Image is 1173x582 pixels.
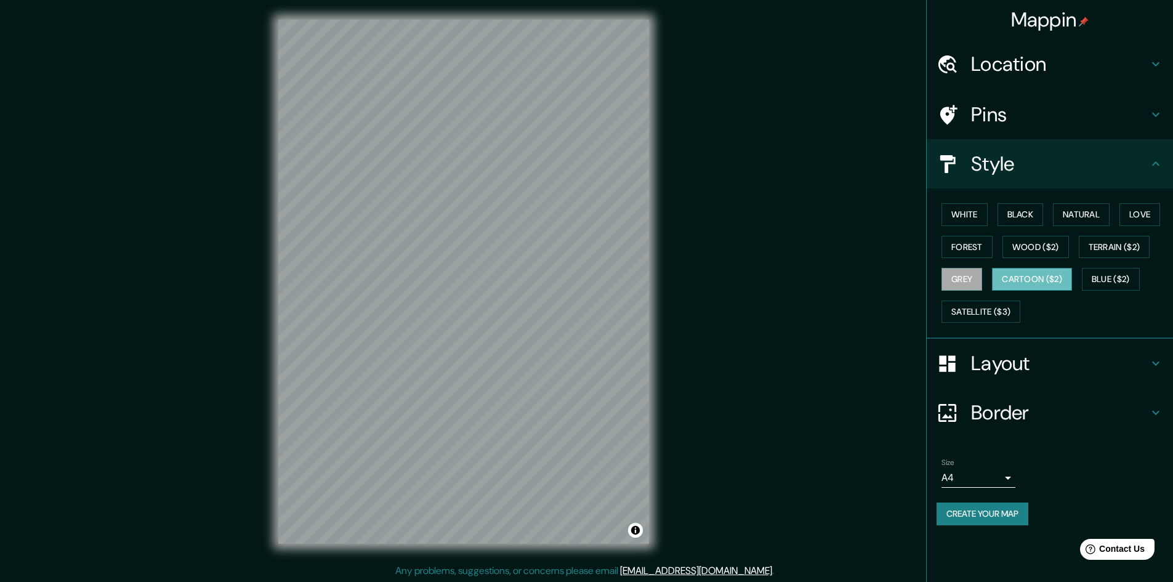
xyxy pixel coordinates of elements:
[971,52,1148,76] h4: Location
[1002,236,1069,259] button: Wood ($2)
[941,301,1020,323] button: Satellite ($3)
[395,564,774,578] p: Any problems, suggestions, or concerns please email .
[927,139,1173,188] div: Style
[1079,236,1150,259] button: Terrain ($2)
[927,90,1173,139] div: Pins
[992,268,1072,291] button: Cartoon ($2)
[620,564,772,577] a: [EMAIL_ADDRESS][DOMAIN_NAME]
[927,388,1173,437] div: Border
[971,351,1148,376] h4: Layout
[941,468,1015,488] div: A4
[1053,203,1110,226] button: Natural
[278,20,649,544] canvas: Map
[774,564,776,578] div: .
[1063,534,1159,568] iframe: Help widget launcher
[998,203,1044,226] button: Black
[941,268,982,291] button: Grey
[941,203,988,226] button: White
[1079,17,1089,26] img: pin-icon.png
[927,339,1173,388] div: Layout
[927,39,1173,89] div: Location
[971,102,1148,127] h4: Pins
[776,564,778,578] div: .
[937,503,1028,525] button: Create your map
[1082,268,1140,291] button: Blue ($2)
[941,236,993,259] button: Forest
[971,400,1148,425] h4: Border
[941,458,954,468] label: Size
[1011,7,1089,32] h4: Mappin
[971,152,1148,176] h4: Style
[1119,203,1160,226] button: Love
[628,523,643,538] button: Toggle attribution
